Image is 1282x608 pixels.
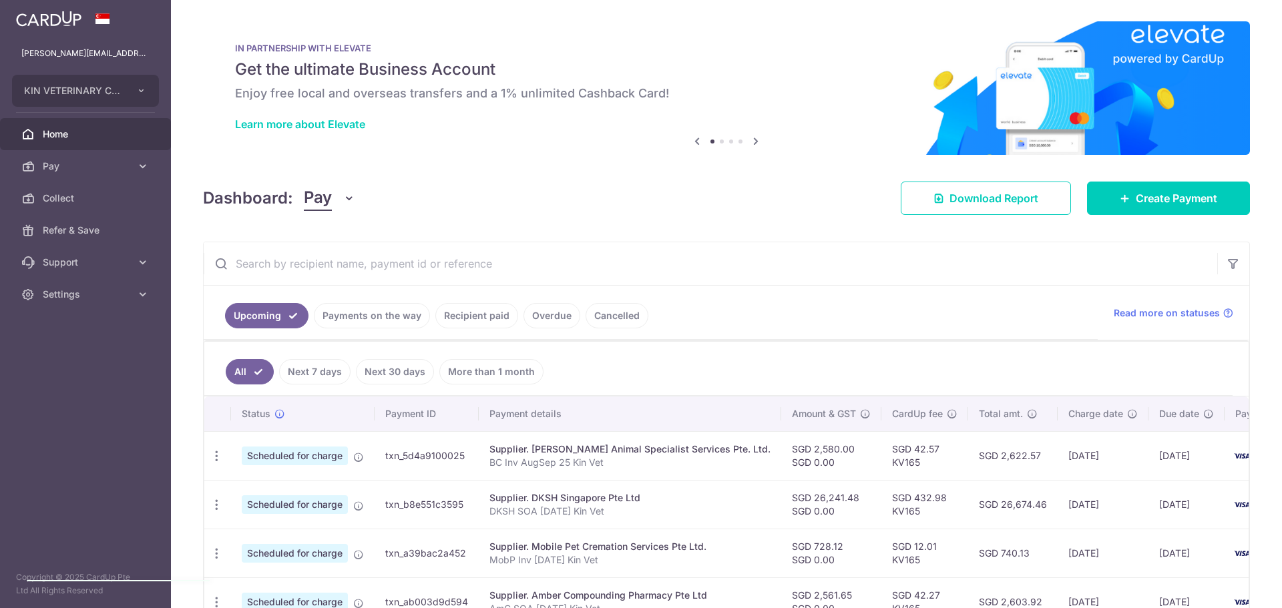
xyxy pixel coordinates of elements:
[242,495,348,514] span: Scheduled for charge
[356,359,434,384] a: Next 30 days
[235,43,1218,53] p: IN PARTNERSHIP WITH ELEVATE
[968,431,1058,480] td: SGD 2,622.57
[439,359,544,384] a: More than 1 month
[479,396,781,431] th: Payment details
[968,529,1058,577] td: SGD 740.13
[489,491,771,505] div: Supplier. DKSH Singapore Pte Ltd
[242,446,348,465] span: Scheduled for charge
[16,11,81,27] img: CardUp
[781,431,881,480] td: SGD 2,580.00 SGD 0.00
[979,407,1023,420] span: Total amt.
[375,480,479,529] td: txn_b8e551c3595
[314,303,430,328] a: Payments on the way
[489,553,771,567] p: MobP Inv [DATE] Kin Vet
[1148,480,1225,529] td: [DATE]
[1058,431,1148,480] td: [DATE]
[1058,480,1148,529] td: [DATE]
[43,288,131,301] span: Settings
[375,529,479,577] td: txn_a39bac2a452
[242,544,348,563] span: Scheduled for charge
[881,431,968,480] td: SGD 42.57 KV165
[43,160,131,173] span: Pay
[21,47,150,60] p: [PERSON_NAME][EMAIL_ADDRESS][DOMAIN_NAME]
[1229,497,1255,513] img: Bank Card
[1136,190,1217,206] span: Create Payment
[968,480,1058,529] td: SGD 26,674.46
[43,127,131,141] span: Home
[43,192,131,205] span: Collect
[1114,306,1220,320] span: Read more on statuses
[279,359,351,384] a: Next 7 days
[792,407,856,420] span: Amount & GST
[881,480,968,529] td: SGD 432.98 KV165
[1148,529,1225,577] td: [DATE]
[523,303,580,328] a: Overdue
[949,190,1038,206] span: Download Report
[1087,182,1250,215] a: Create Payment
[375,396,479,431] th: Payment ID
[489,540,771,553] div: Supplier. Mobile Pet Cremation Services Pte Ltd.
[901,182,1071,215] a: Download Report
[43,256,131,269] span: Support
[225,303,308,328] a: Upcoming
[1148,431,1225,480] td: [DATE]
[235,117,365,131] a: Learn more about Elevate
[1229,545,1255,561] img: Bank Card
[204,242,1217,285] input: Search by recipient name, payment id or reference
[304,186,332,211] span: Pay
[24,84,123,97] span: KIN VETERINARY CLINIC PTE. LTD.
[586,303,648,328] a: Cancelled
[881,529,968,577] td: SGD 12.01 KV165
[203,186,293,210] h4: Dashboard:
[1159,407,1199,420] span: Due date
[203,21,1250,155] img: Renovation banner
[892,407,943,420] span: CardUp fee
[781,480,881,529] td: SGD 26,241.48 SGD 0.00
[235,85,1218,101] h6: Enjoy free local and overseas transfers and a 1% unlimited Cashback Card!
[1058,529,1148,577] td: [DATE]
[304,186,355,211] button: Pay
[12,75,159,107] button: KIN VETERINARY CLINIC PTE. LTD.
[489,589,771,602] div: Supplier. Amber Compounding Pharmacy Pte Ltd
[1068,407,1123,420] span: Charge date
[242,407,270,420] span: Status
[435,303,518,328] a: Recipient paid
[1197,568,1269,601] iframe: Opens a widget where you can find more information
[489,442,771,456] div: Supplier. [PERSON_NAME] Animal Specialist Services Pte. Ltd.
[226,359,274,384] a: All
[375,431,479,480] td: txn_5d4a9100025
[235,59,1218,80] h5: Get the ultimate Business Account
[1229,448,1255,464] img: Bank Card
[1114,306,1233,320] a: Read more on statuses
[489,456,771,469] p: BC Inv AugSep 25 Kin Vet
[781,529,881,577] td: SGD 728.12 SGD 0.00
[43,224,131,237] span: Refer & Save
[489,505,771,518] p: DKSH SOA [DATE] Kin Vet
